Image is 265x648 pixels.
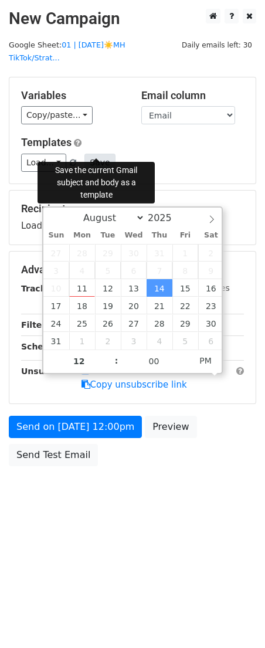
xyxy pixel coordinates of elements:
[172,332,198,350] span: September 5, 2025
[69,314,95,332] span: August 25, 2025
[21,367,79,376] strong: Unsubscribe
[95,297,121,314] span: August 19, 2025
[206,592,265,648] iframe: Chat Widget
[184,282,229,294] label: UTM Codes
[69,244,95,262] span: July 28, 2025
[118,350,190,373] input: Minute
[145,416,196,438] a: Preview
[121,244,147,262] span: July 30, 2025
[147,297,172,314] span: August 21, 2025
[43,314,69,332] span: August 24, 2025
[38,162,155,203] div: Save the current Gmail subject and body as a template
[43,262,69,279] span: August 3, 2025
[43,297,69,314] span: August 17, 2025
[198,262,224,279] span: August 9, 2025
[95,232,121,239] span: Tue
[21,154,66,172] a: Load...
[43,244,69,262] span: July 27, 2025
[145,212,187,223] input: Year
[178,39,256,52] span: Daily emails left: 30
[69,297,95,314] span: August 18, 2025
[21,263,244,276] h5: Advanced
[9,444,98,466] a: Send Test Email
[9,40,125,63] a: 01 | [DATE]☀️MH TikTok/Strat...
[95,262,121,279] span: August 5, 2025
[121,232,147,239] span: Wed
[95,332,121,350] span: September 2, 2025
[121,297,147,314] span: August 20, 2025
[95,314,121,332] span: August 26, 2025
[81,379,187,390] a: Copy unsubscribe link
[172,244,198,262] span: August 1, 2025
[21,202,244,233] div: Loading...
[198,244,224,262] span: August 2, 2025
[147,314,172,332] span: August 28, 2025
[21,106,93,124] a: Copy/paste...
[198,297,224,314] span: August 23, 2025
[21,320,51,330] strong: Filters
[9,9,256,29] h2: New Campaign
[115,349,118,372] span: :
[147,244,172,262] span: July 31, 2025
[9,40,125,63] small: Google Sheet:
[69,232,95,239] span: Mon
[43,332,69,350] span: August 31, 2025
[21,89,124,102] h5: Variables
[198,279,224,297] span: August 16, 2025
[147,332,172,350] span: September 4, 2025
[198,332,224,350] span: September 6, 2025
[43,232,69,239] span: Sun
[69,262,95,279] span: August 4, 2025
[121,279,147,297] span: August 13, 2025
[43,279,69,297] span: August 10, 2025
[21,136,72,148] a: Templates
[121,262,147,279] span: August 6, 2025
[84,154,115,172] button: Save
[147,232,172,239] span: Thu
[172,232,198,239] span: Fri
[95,244,121,262] span: July 29, 2025
[95,279,121,297] span: August 12, 2025
[141,89,244,102] h5: Email column
[121,332,147,350] span: September 3, 2025
[9,416,142,438] a: Send on [DATE] 12:00pm
[121,314,147,332] span: August 27, 2025
[21,284,60,293] strong: Tracking
[21,202,244,215] h5: Recipients
[189,349,222,372] span: Click to toggle
[172,279,198,297] span: August 15, 2025
[43,350,115,373] input: Hour
[172,262,198,279] span: August 8, 2025
[69,332,95,350] span: September 1, 2025
[147,262,172,279] span: August 7, 2025
[178,40,256,49] a: Daily emails left: 30
[198,314,224,332] span: August 30, 2025
[21,342,63,351] strong: Schedule
[147,279,172,297] span: August 14, 2025
[172,314,198,332] span: August 29, 2025
[198,232,224,239] span: Sat
[172,297,198,314] span: August 22, 2025
[69,279,95,297] span: August 11, 2025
